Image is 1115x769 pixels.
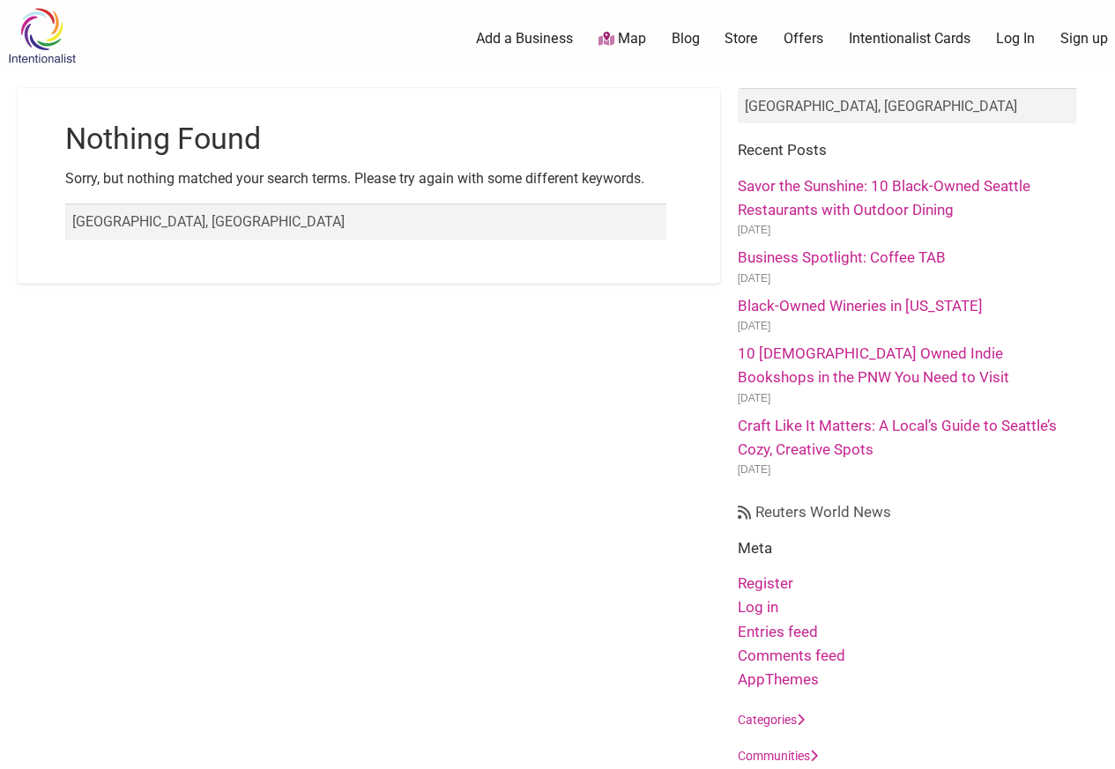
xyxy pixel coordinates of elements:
a: Communities [738,749,818,763]
h3: Recent Posts [738,141,1080,159]
a: Business Spotlight: Coffee TAB [738,248,946,266]
p: Sorry, but nothing matched your search terms. Please try again with some different keywords. [65,167,673,190]
a: Log In [996,29,1035,48]
a: Offers [784,29,823,48]
a: Categories [738,713,805,727]
a: Sign up [1060,29,1108,48]
a: Comments feed [738,647,845,664]
span: [DATE] [738,318,1080,335]
a: Log in [738,598,778,616]
input: Search [738,88,1076,123]
span: [DATE] [738,222,1080,239]
span: [DATE] [738,390,1080,407]
input: Search [65,203,666,239]
a: 10 [DEMOGRAPHIC_DATA] Owned Indie Bookshops in the PNW You Need to Visit [738,344,1009,386]
a: Store [725,29,758,48]
a: Map [598,29,646,49]
span: [DATE] [738,462,1080,478]
a: Savor the Sunshine: 10 Black-Owned Seattle Restaurants with Outdoor Dining [738,177,1030,218]
a: Reuters World News [738,503,891,521]
h1: Nothing Found [65,118,673,160]
span: [DATE] [738,270,1080,287]
a: AppThemes [738,670,819,688]
h3: Meta [738,539,1080,557]
a: Add a Business [476,29,573,48]
a: Blog [672,29,700,48]
a: Black-Owned Wineries in [US_STATE] [738,297,983,314]
a: Entries feed [738,623,818,640]
a: Craft Like It Matters: A Local’s Guide to Seattle’s Cozy, Creative Spots [738,417,1057,458]
a: Register [738,574,793,592]
a: Intentionalist Cards [849,29,970,48]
